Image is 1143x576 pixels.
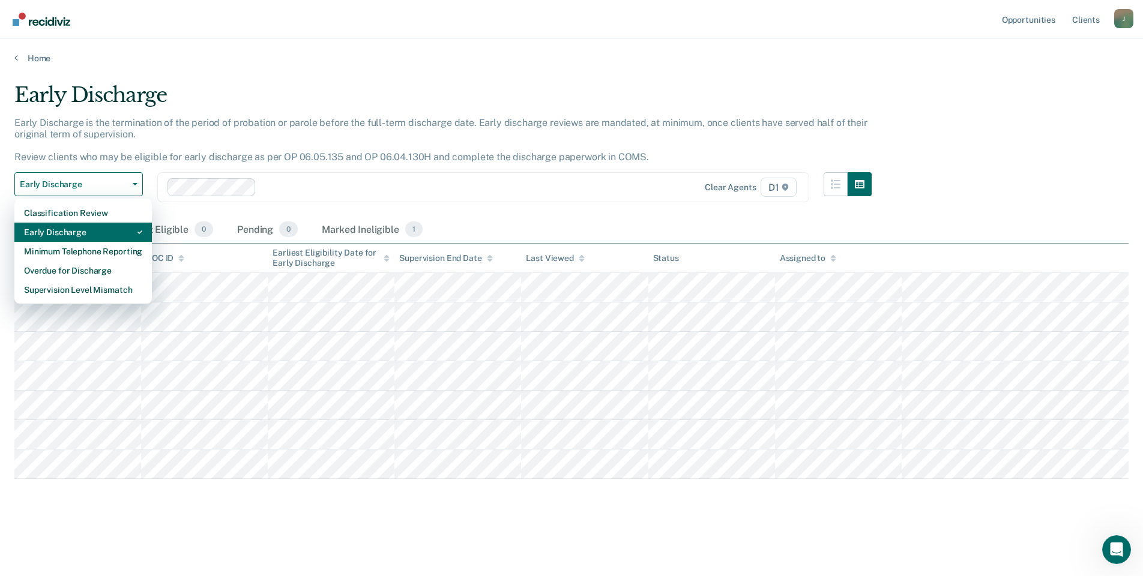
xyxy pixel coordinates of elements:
[1114,9,1133,28] div: J
[14,83,872,117] div: Early Discharge
[1114,9,1133,28] button: Profile dropdown button
[146,253,184,263] div: DOC ID
[24,261,142,280] div: Overdue for Discharge
[24,242,142,261] div: Minimum Telephone Reporting
[1102,535,1131,564] iframe: Intercom live chat
[319,217,425,243] div: Marked Ineligible1
[780,253,836,263] div: Assigned to
[279,221,298,237] span: 0
[24,280,142,299] div: Supervision Level Mismatch
[705,182,756,193] div: Clear agents
[405,221,423,237] span: 1
[399,253,492,263] div: Supervision End Date
[13,13,70,26] img: Recidiviz
[761,178,797,197] span: D1
[119,217,216,243] div: Almost Eligible0
[14,53,1129,64] a: Home
[526,253,584,263] div: Last Viewed
[273,248,390,268] div: Earliest Eligibility Date for Early Discharge
[195,221,213,237] span: 0
[24,223,142,242] div: Early Discharge
[14,117,867,163] p: Early Discharge is the termination of the period of probation or parole before the full-term disc...
[653,253,679,263] div: Status
[24,203,142,223] div: Classification Review
[20,179,128,190] span: Early Discharge
[14,172,143,196] button: Early Discharge
[235,217,300,243] div: Pending0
